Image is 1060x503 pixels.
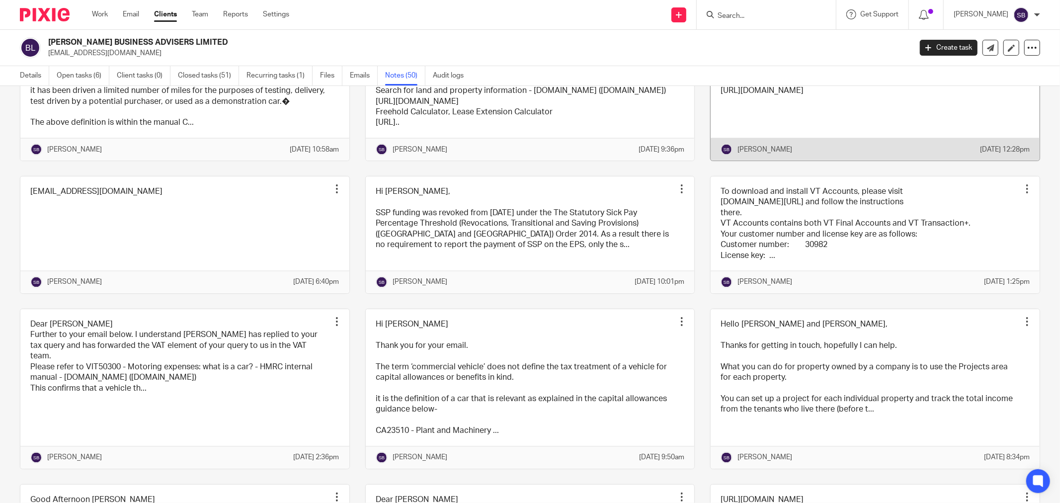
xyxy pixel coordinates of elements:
a: Clients [154,9,177,19]
p: [PERSON_NAME] [393,277,447,287]
p: [PERSON_NAME] [737,277,792,287]
p: [PERSON_NAME] [47,145,102,155]
p: [EMAIL_ADDRESS][DOMAIN_NAME] [48,48,905,58]
a: Settings [263,9,289,19]
a: Client tasks (0) [117,66,170,85]
p: [DATE] 2:36pm [294,453,339,463]
img: svg%3E [30,276,42,288]
a: Emails [350,66,378,85]
img: svg%3E [1013,7,1029,23]
a: Details [20,66,49,85]
a: Notes (50) [385,66,425,85]
a: Reports [223,9,248,19]
a: Open tasks (6) [57,66,109,85]
a: Team [192,9,208,19]
a: Files [320,66,342,85]
img: svg%3E [30,452,42,464]
img: svg%3E [376,276,388,288]
p: [PERSON_NAME] [393,453,447,463]
img: svg%3E [30,144,42,156]
p: [DATE] 9:36pm [639,145,684,155]
img: svg%3E [376,144,388,156]
a: Recurring tasks (1) [246,66,313,85]
img: svg%3E [376,452,388,464]
p: [DATE] 12:28pm [980,145,1030,155]
img: svg%3E [721,452,733,464]
img: Pixie [20,8,70,21]
p: [DATE] 10:58am [290,145,339,155]
p: [PERSON_NAME] [954,9,1008,19]
p: [PERSON_NAME] [47,277,102,287]
p: [PERSON_NAME] [737,145,792,155]
h2: [PERSON_NAME] BUSINESS ADVISERS LIMITED [48,37,734,48]
a: Work [92,9,108,19]
a: Closed tasks (51) [178,66,239,85]
p: [DATE] 8:34pm [984,453,1030,463]
a: Audit logs [433,66,471,85]
a: Email [123,9,139,19]
p: [DATE] 10:01pm [635,277,684,287]
p: [DATE] 9:50am [639,453,684,463]
p: [DATE] 1:25pm [984,277,1030,287]
p: [PERSON_NAME] [393,145,447,155]
img: svg%3E [721,144,733,156]
span: Get Support [860,11,898,18]
p: [DATE] 6:40pm [294,277,339,287]
p: [PERSON_NAME] [737,453,792,463]
p: [PERSON_NAME] [47,453,102,463]
img: svg%3E [20,37,41,58]
a: Create task [920,40,978,56]
img: svg%3E [721,276,733,288]
input: Search [717,12,806,21]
